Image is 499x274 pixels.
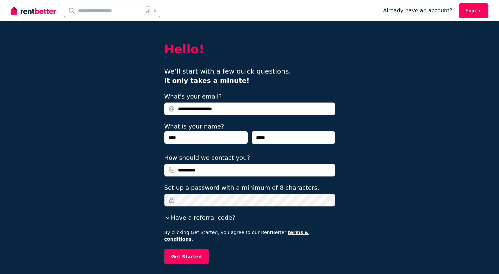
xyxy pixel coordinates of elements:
[383,7,452,15] span: Already have an account?
[164,153,250,162] label: How should we contact you?
[164,43,335,56] h2: Hello!
[164,77,250,85] b: It only takes a minute!
[164,229,335,242] p: By clicking Get Started, you agree to our RentBetter .
[11,6,56,16] img: RentBetter
[164,249,209,264] button: Get Started
[164,123,224,130] label: What is your name?
[164,213,235,222] button: Have a referral code?
[154,8,156,13] span: k
[164,67,291,85] span: We’ll start with a few quick questions.
[164,92,222,101] label: What's your email?
[164,183,319,192] label: Set up a password with a minimum of 8 characters.
[459,3,488,18] a: Sign In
